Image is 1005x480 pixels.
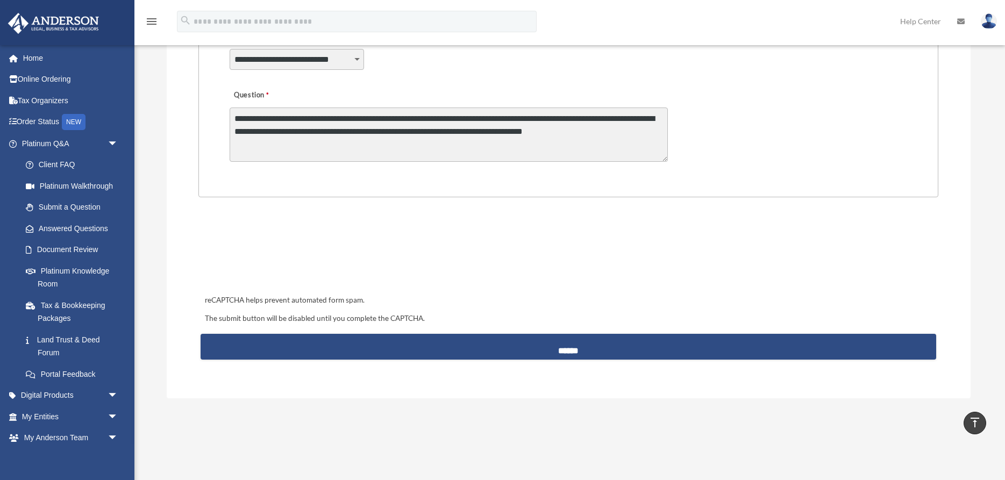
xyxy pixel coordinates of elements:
div: The submit button will be disabled until you complete the CAPTCHA. [201,312,936,325]
i: search [180,15,191,26]
div: reCAPTCHA helps prevent automated form spam. [201,294,936,307]
a: Client FAQ [15,154,134,176]
span: arrow_drop_down [108,133,129,155]
label: Question [230,88,313,103]
span: arrow_drop_down [108,406,129,428]
a: Platinum Q&Aarrow_drop_down [8,133,134,154]
a: Portal Feedback [15,363,134,385]
img: Anderson Advisors Platinum Portal [5,13,102,34]
i: vertical_align_top [968,416,981,429]
span: arrow_drop_down [108,385,129,407]
a: Digital Productsarrow_drop_down [8,385,134,406]
a: vertical_align_top [964,412,986,434]
a: Tax Organizers [8,90,134,111]
a: Tax & Bookkeeping Packages [15,295,134,329]
a: Order StatusNEW [8,111,134,133]
a: Land Trust & Deed Forum [15,329,134,363]
a: Platinum Walkthrough [15,175,134,197]
i: menu [145,15,158,28]
div: NEW [62,114,85,130]
a: Platinum Knowledge Room [15,260,134,295]
a: Online Ordering [8,69,134,90]
span: arrow_drop_down [108,427,129,449]
iframe: reCAPTCHA [202,231,365,273]
a: Submit a Question [15,197,129,218]
a: My Entitiesarrow_drop_down [8,406,134,427]
a: Document Review [15,239,134,261]
a: menu [145,19,158,28]
a: My Anderson Teamarrow_drop_down [8,427,134,449]
a: Answered Questions [15,218,134,239]
a: Home [8,47,134,69]
img: User Pic [981,13,997,29]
